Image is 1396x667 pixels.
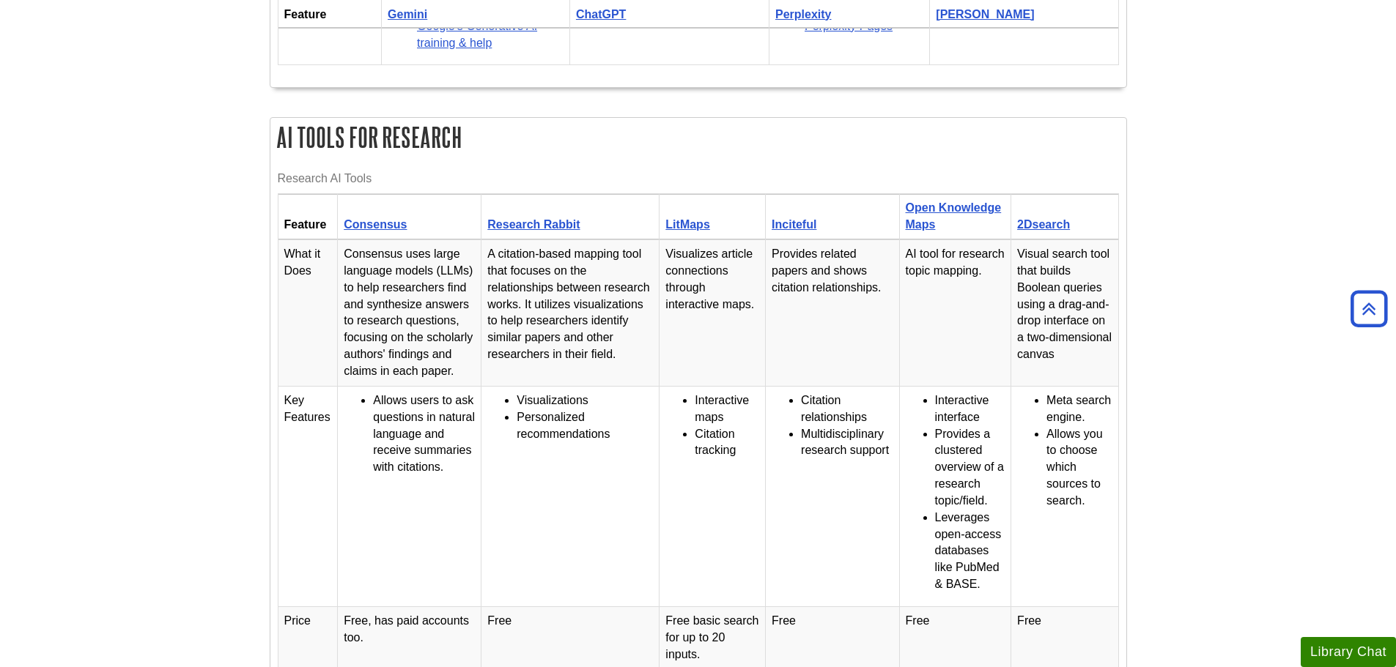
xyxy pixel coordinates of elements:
[487,218,580,231] a: Research Rabbit
[660,240,766,387] td: Visualizes article connections through interactive maps.
[1046,426,1112,510] li: Allows you to choose which sources to search.
[481,240,660,387] td: A citation-based mapping tool that focuses on the relationships between research works. It utiliz...
[373,392,475,476] li: Allows users to ask questions in natural language and receive summaries with citations.
[906,201,1002,231] a: Open Knowledge Maps
[935,426,1005,510] li: Provides a clustered overview of a research topic/field.
[517,392,653,409] li: Visualizations
[1011,240,1118,387] td: Visual search tool that builds Boolean queries using a drag-and-drop interface on a two-dimension...
[899,240,1011,387] td: AI tool for research topic mapping.
[270,118,1126,157] h2: AI Tools for Research
[1017,218,1070,231] a: 2Dsearch
[1301,637,1396,667] button: Library Chat
[935,392,1005,426] li: Interactive interface
[665,218,709,231] a: LitMaps
[935,510,1005,593] li: Leverages open-access databases like PubMed & BASE.
[278,386,338,606] td: Key Features
[801,392,893,426] li: Citation relationships
[936,8,1034,21] a: [PERSON_NAME]
[775,8,831,21] a: Perplexity
[766,240,899,387] td: Provides related papers and shows citation relationships.
[344,218,407,231] a: Consensus
[417,20,537,49] a: Google's Generative AI training & help
[695,392,759,426] li: Interactive maps
[338,240,481,387] td: Consensus uses large language models (LLMs) to help researchers find and synthesize answers to re...
[278,164,1119,193] caption: Research AI Tools
[805,20,893,32] a: Perplexity Pages
[576,8,626,21] a: ChatGPT
[278,194,338,240] th: Feature
[1345,299,1392,318] a: Back to Top
[487,613,653,630] p: Free
[278,240,338,387] td: What it Does
[1046,392,1112,426] li: Meta search engine.
[517,409,653,443] li: Personalized recommendations
[388,8,427,21] a: Gemini
[695,426,759,460] li: Citation tracking
[801,426,893,460] li: Multidisciplinary research support
[772,218,816,231] a: Inciteful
